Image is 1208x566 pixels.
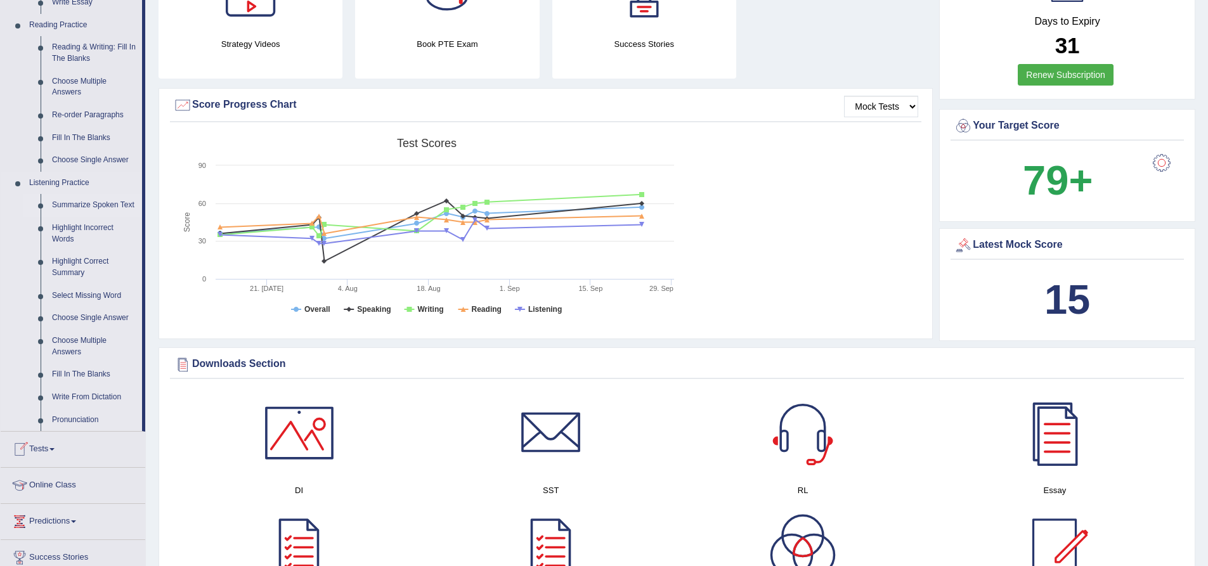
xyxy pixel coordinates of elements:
[46,386,142,409] a: Write From Dictation
[578,285,602,292] tspan: 15. Sep
[304,305,330,314] tspan: Overall
[23,172,142,195] a: Listening Practice
[46,149,142,172] a: Choose Single Answer
[552,37,736,51] h4: Success Stories
[179,484,419,497] h4: DI
[46,285,142,307] a: Select Missing Word
[500,285,520,292] tspan: 1. Sep
[202,275,206,283] text: 0
[355,37,539,51] h4: Book PTE Exam
[1018,64,1114,86] a: Renew Subscription
[528,305,562,314] tspan: Listening
[1055,33,1080,58] b: 31
[46,330,142,363] a: Choose Multiple Answers
[159,37,342,51] h4: Strategy Videos
[684,484,923,497] h4: RL
[397,137,457,150] tspan: Test scores
[954,236,1181,255] div: Latest Mock Score
[46,217,142,250] a: Highlight Incorrect Words
[198,200,206,207] text: 60
[431,484,670,497] h4: SST
[46,409,142,432] a: Pronunciation
[472,305,502,314] tspan: Reading
[954,16,1181,27] h4: Days to Expiry
[1,468,145,499] a: Online Class
[250,285,283,292] tspan: 21. [DATE]
[46,307,142,330] a: Choose Single Answer
[198,162,206,169] text: 90
[417,285,440,292] tspan: 18. Aug
[173,355,1181,374] div: Downloads Section
[649,285,673,292] tspan: 29. Sep
[338,285,358,292] tspan: 4. Aug
[46,36,142,70] a: Reading & Writing: Fill In The Blanks
[46,70,142,104] a: Choose Multiple Answers
[1,432,145,463] a: Tests
[23,14,142,37] a: Reading Practice
[357,305,391,314] tspan: Speaking
[1,504,145,536] a: Predictions
[46,104,142,127] a: Re-order Paragraphs
[935,484,1174,497] h4: Essay
[1023,157,1093,203] b: 79+
[173,96,918,115] div: Score Progress Chart
[954,117,1181,136] div: Your Target Score
[46,363,142,386] a: Fill In The Blanks
[46,194,142,217] a: Summarize Spoken Text
[417,305,443,314] tspan: Writing
[46,127,142,150] a: Fill In The Blanks
[46,250,142,284] a: Highlight Correct Summary
[183,212,192,233] tspan: Score
[198,237,206,245] text: 30
[1044,276,1090,323] b: 15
